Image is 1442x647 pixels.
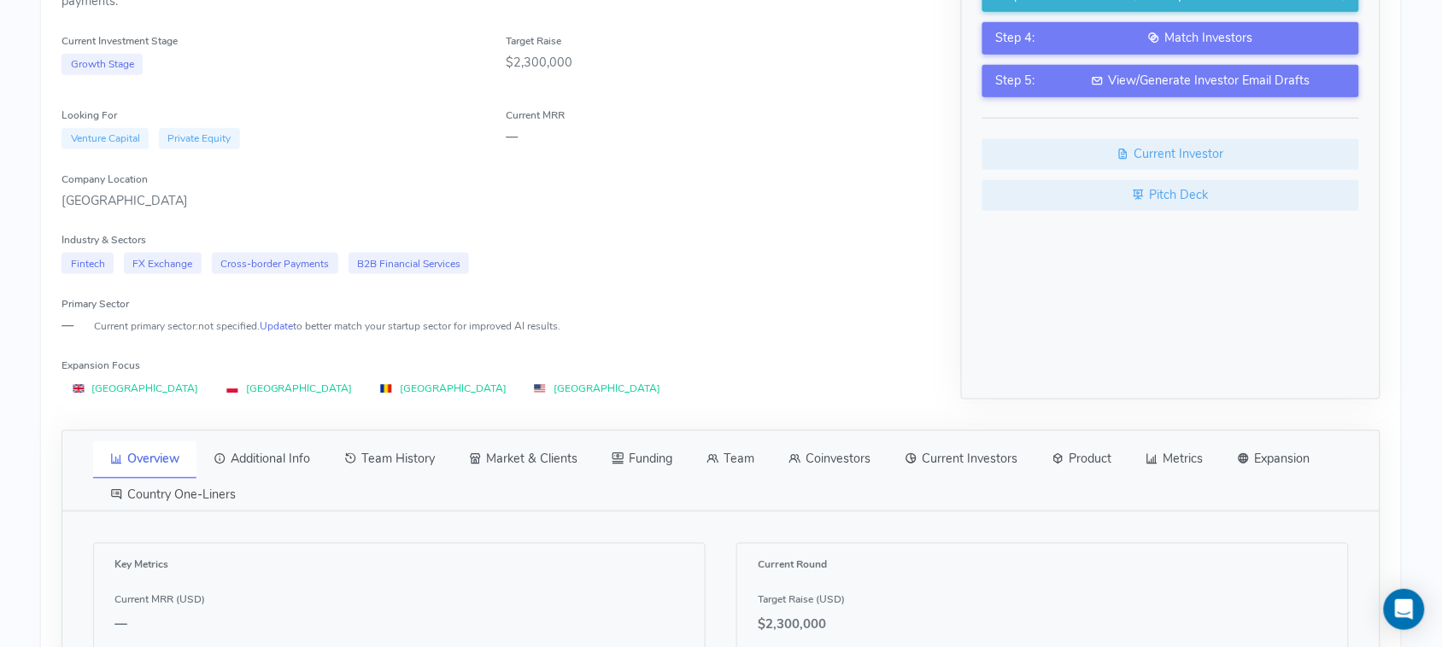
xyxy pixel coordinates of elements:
[1384,589,1425,630] div: Open Intercom Messenger
[260,319,293,333] a: Update
[982,65,1359,97] button: Step 5:View/Generate Investor Email Drafts
[524,378,667,399] span: [GEOGRAPHIC_DATA]
[996,72,1035,90] span: Step 5:
[62,358,140,373] label: Expansion Focus
[94,318,560,334] small: Current primary sector: . to better match your startup sector for improved AI results.
[62,296,129,312] label: Primary Sector
[349,253,470,274] span: B2B Financial Services
[62,317,73,335] span: —
[370,378,513,399] span: [GEOGRAPHIC_DATA]
[215,378,359,399] span: [GEOGRAPHIC_DATA]
[62,378,205,399] span: [GEOGRAPHIC_DATA]
[758,592,845,608] label: Target Raise (USD)
[62,54,143,75] span: Growth Stage
[62,232,146,248] label: Industry & Sectors
[93,477,253,513] a: Country One-Liners
[1056,72,1346,90] div: View/Generate Investor Email Drafts
[1128,441,1220,477] a: Metrics
[689,441,771,477] a: Team
[327,441,452,477] a: Team History
[62,192,930,211] div: [GEOGRAPHIC_DATA]
[996,29,1035,48] span: Step 4:
[114,618,684,632] h5: —
[982,22,1359,55] button: Step 4:Match Investors
[982,180,1359,211] a: Pitch Deck
[888,441,1035,477] a: Current Investors
[452,441,595,477] a: Market & Clients
[114,559,684,570] h6: Key Metrics
[758,618,1328,632] h5: $2,300,000
[93,441,196,479] a: Overview
[62,253,114,274] span: Fintech
[196,441,327,477] a: Additional Info
[1035,441,1128,477] a: Product
[159,128,240,149] span: Private Equity
[212,253,338,274] span: Cross-border Payments
[198,319,257,333] span: not specified
[771,441,888,477] a: Coinvestors
[62,108,117,123] label: Looking For
[1056,29,1346,48] div: Match Investors
[62,33,178,49] label: Current Investment Stage
[595,441,689,477] a: Funding
[507,33,562,49] label: Target Raise
[62,128,149,149] span: Venture Capital
[62,172,148,187] label: Company Location
[758,559,1328,570] h6: Current Round
[982,139,1359,170] a: Current Investor
[124,253,202,274] span: FX Exchange
[1220,441,1327,477] a: Expansion
[507,128,931,147] div: —
[507,108,566,123] label: Current MRR
[507,54,931,73] div: $2,300,000
[114,592,205,608] label: Current MRR (USD)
